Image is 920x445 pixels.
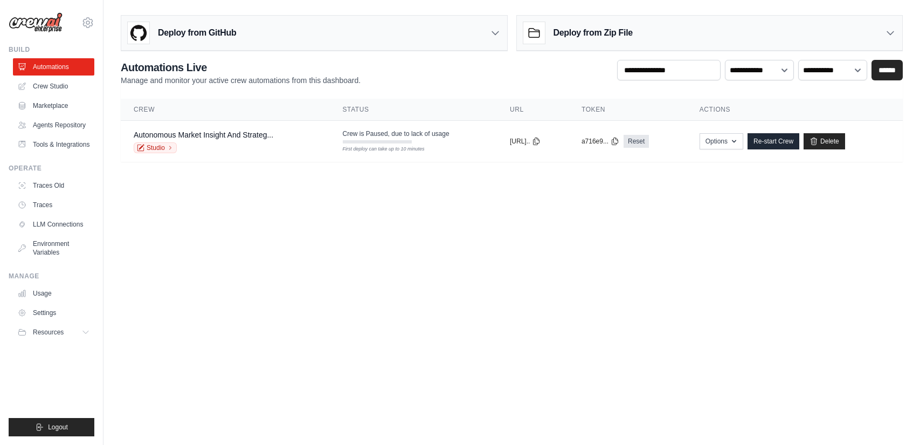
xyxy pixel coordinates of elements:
[9,45,94,54] div: Build
[13,324,94,341] button: Resources
[687,99,903,121] th: Actions
[33,328,64,337] span: Resources
[700,133,743,149] button: Options
[13,58,94,76] a: Automations
[13,97,94,114] a: Marketplace
[9,272,94,280] div: Manage
[9,418,94,436] button: Logout
[554,26,633,39] h3: Deploy from Zip File
[128,22,149,44] img: GitHub Logo
[13,304,94,321] a: Settings
[158,26,236,39] h3: Deploy from GitHub
[121,99,330,121] th: Crew
[13,117,94,134] a: Agents Repository
[13,235,94,261] a: Environment Variables
[134,142,177,153] a: Studio
[624,135,649,148] a: Reset
[13,177,94,194] a: Traces Old
[9,164,94,173] div: Operate
[13,78,94,95] a: Crew Studio
[569,99,687,121] th: Token
[121,75,361,86] p: Manage and monitor your active crew automations from this dashboard.
[134,131,273,139] a: Autonomous Market Insight And Strateg...
[9,12,63,33] img: Logo
[13,285,94,302] a: Usage
[48,423,68,432] span: Logout
[748,133,799,149] a: Re-start Crew
[13,136,94,153] a: Tools & Integrations
[497,99,569,121] th: URL
[330,99,497,121] th: Status
[343,146,412,153] div: First deploy can take up to 10 minutes
[582,137,619,146] button: a716e9...
[343,129,449,138] span: Crew is Paused, due to lack of usage
[804,133,845,149] a: Delete
[13,216,94,233] a: LLM Connections
[13,196,94,214] a: Traces
[121,60,361,75] h2: Automations Live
